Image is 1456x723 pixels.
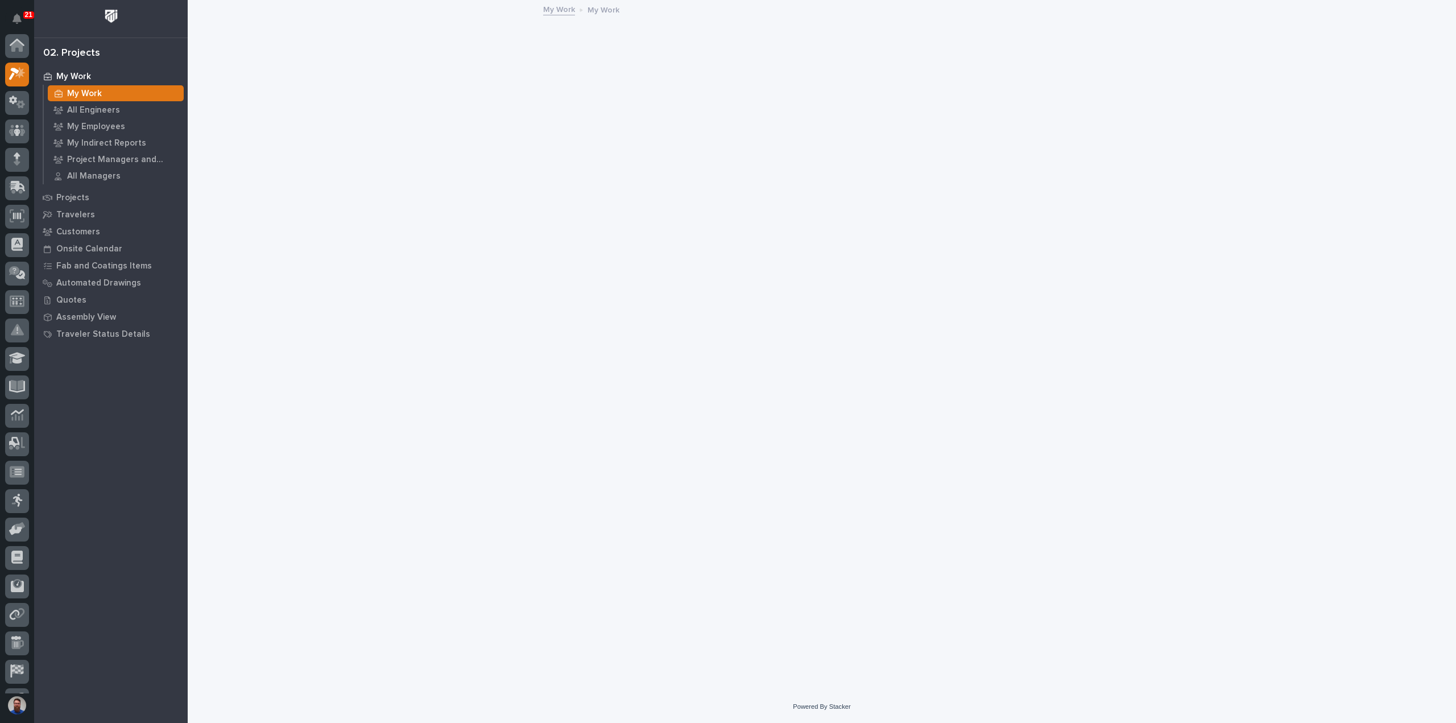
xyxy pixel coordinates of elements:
[101,6,122,27] img: Workspace Logo
[34,274,188,291] a: Automated Drawings
[34,308,188,325] a: Assembly View
[43,47,100,60] div: 02. Projects
[34,240,188,257] a: Onsite Calendar
[44,135,188,151] a: My Indirect Reports
[793,703,850,710] a: Powered By Stacker
[56,261,152,271] p: Fab and Coatings Items
[34,291,188,308] a: Quotes
[34,257,188,274] a: Fab and Coatings Items
[56,329,150,340] p: Traveler Status Details
[67,122,125,132] p: My Employees
[588,3,619,15] p: My Work
[25,11,32,19] p: 21
[44,168,188,184] a: All Managers
[543,2,575,15] a: My Work
[34,223,188,240] a: Customers
[67,105,120,115] p: All Engineers
[56,295,86,305] p: Quotes
[67,89,102,99] p: My Work
[56,244,122,254] p: Onsite Calendar
[56,227,100,237] p: Customers
[56,312,116,323] p: Assembly View
[44,85,188,101] a: My Work
[67,155,179,165] p: Project Managers and Engineers
[14,14,29,32] div: Notifications21
[5,7,29,31] button: Notifications
[67,171,121,181] p: All Managers
[56,210,95,220] p: Travelers
[44,151,188,167] a: Project Managers and Engineers
[5,693,29,717] button: users-avatar
[34,68,188,85] a: My Work
[56,193,89,203] p: Projects
[34,325,188,342] a: Traveler Status Details
[44,118,188,134] a: My Employees
[44,102,188,118] a: All Engineers
[34,189,188,206] a: Projects
[34,206,188,223] a: Travelers
[67,138,146,148] p: My Indirect Reports
[56,278,141,288] p: Automated Drawings
[56,72,91,82] p: My Work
